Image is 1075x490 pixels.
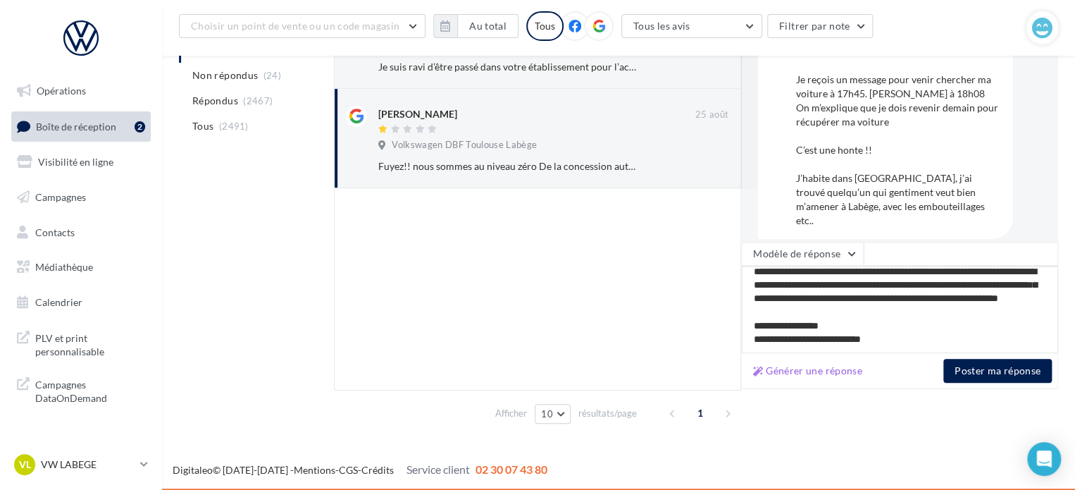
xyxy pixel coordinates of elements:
[41,458,135,472] p: VW LABEGE
[192,68,258,82] span: Non répondus
[8,218,154,247] a: Contacts
[173,464,213,476] a: Digitaleo
[35,191,86,203] span: Campagnes
[35,296,82,308] span: Calendrier
[191,20,399,32] span: Choisir un point de vente ou un code magasin
[8,323,154,365] a: PLV et print personnalisable
[36,120,116,132] span: Boîte de réception
[747,362,868,379] button: Générer une réponse
[361,464,394,476] a: Crédits
[35,375,145,405] span: Campagnes DataOnDemand
[192,94,238,108] span: Répondus
[179,14,425,38] button: Choisir un point de vente ou un code magasin
[476,463,547,476] span: 02 30 07 43 80
[8,111,154,142] a: Boîte de réception2
[192,119,213,133] span: Tous
[689,402,712,424] span: 1
[495,407,527,420] span: Afficher
[35,329,145,359] span: PLV et print personnalisable
[173,464,547,476] span: © [DATE]-[DATE] - - -
[392,139,537,152] span: Volkswagen DBF Toulouse Labège
[378,107,457,121] div: [PERSON_NAME]
[526,11,564,41] div: Tous
[219,121,249,132] span: (2491)
[294,464,335,476] a: Mentions
[767,14,874,38] button: Filtrer par note
[8,183,154,212] a: Campagnes
[243,95,273,106] span: (2467)
[695,109,728,121] span: 25 août
[433,14,518,38] button: Au total
[8,252,154,282] a: Médiathèque
[578,407,637,420] span: résultats/page
[8,147,154,177] a: Visibilité en ligne
[796,30,1002,228] div: Fuyez!! nous sommes au niveau zéro De la concession automobile Je reçois un message pour venir ch...
[1027,442,1061,476] div: Open Intercom Messenger
[19,458,31,472] span: VL
[378,60,637,74] div: Je suis ravi d’être passé dans votre établissement pour l’achat de mon Volkswagen caddy. Vendeur ...
[457,14,518,38] button: Au total
[35,261,93,273] span: Médiathèque
[406,463,470,476] span: Service client
[378,159,637,173] div: Fuyez!! nous sommes au niveau zéro De la concession automobile Je reçois un message pour venir ch...
[38,156,113,168] span: Visibilité en ligne
[263,70,281,81] span: (24)
[11,451,151,478] a: VL VW LABEGE
[35,226,75,238] span: Contacts
[37,85,86,97] span: Opérations
[633,20,690,32] span: Tous les avis
[535,404,571,424] button: 10
[8,369,154,411] a: Campagnes DataOnDemand
[741,242,864,266] button: Modèle de réponse
[8,288,154,317] a: Calendrier
[135,121,145,133] div: 2
[339,464,358,476] a: CGS
[621,14,762,38] button: Tous les avis
[541,408,553,419] span: 10
[943,359,1052,383] button: Poster ma réponse
[8,76,154,106] a: Opérations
